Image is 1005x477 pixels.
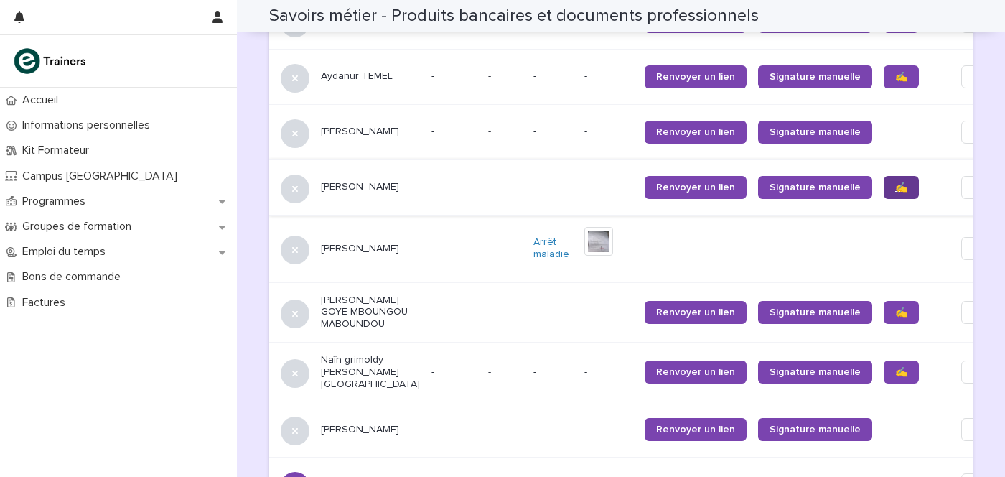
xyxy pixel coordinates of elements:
[656,367,735,377] span: Renvoyer un lien
[758,121,872,144] a: Signature manuelle
[770,367,861,377] span: Signature manuelle
[645,65,747,88] a: Renvoyer un lien
[758,176,872,199] a: Signature manuelle
[645,176,747,199] a: Renvoyer un lien
[584,70,633,83] p: -
[533,424,573,436] p: -
[17,220,143,233] p: Groupes de formation
[321,70,420,83] p: Aydanur TEMEL
[488,303,494,318] p: -
[321,354,420,390] p: Naïn grimoldy [PERSON_NAME][GEOGRAPHIC_DATA]
[17,270,132,284] p: Bons de commande
[321,126,420,138] p: [PERSON_NAME]
[431,306,477,318] p: -
[431,181,477,193] p: -
[584,366,633,379] p: -
[961,361,1004,384] button: Edit
[584,306,633,318] p: -
[488,68,494,83] p: -
[17,296,77,310] p: Factures
[895,307,907,318] span: ✍️
[17,245,117,259] p: Emploi du temps
[895,182,907,193] span: ✍️
[321,181,420,193] p: [PERSON_NAME]
[961,65,1004,88] button: Edit
[961,121,1004,144] button: Edit
[961,301,1004,324] button: Edit
[321,295,420,330] p: [PERSON_NAME] GOYE MBOUNGOU MABOUNDOU
[884,176,919,199] a: ✍️
[533,366,573,379] p: -
[645,361,747,384] a: Renvoyer un lien
[488,178,494,193] p: -
[488,240,494,255] p: -
[321,243,420,255] p: [PERSON_NAME]
[533,126,573,138] p: -
[770,72,861,82] span: Signature manuelle
[770,425,861,435] span: Signature manuelle
[656,425,735,435] span: Renvoyer un lien
[656,127,735,137] span: Renvoyer un lien
[488,421,494,436] p: -
[961,237,1004,260] button: Edit
[584,126,633,138] p: -
[431,424,477,436] p: -
[533,306,573,318] p: -
[758,361,872,384] a: Signature manuelle
[645,418,747,441] a: Renvoyer un lien
[533,70,573,83] p: -
[17,170,189,183] p: Campus [GEOGRAPHIC_DATA]
[584,424,633,436] p: -
[431,70,477,83] p: -
[431,366,477,379] p: -
[584,181,633,193] p: -
[884,361,919,384] a: ✍️
[770,127,861,137] span: Signature manuelle
[656,182,735,193] span: Renvoyer un lien
[895,72,907,82] span: ✍️
[17,144,100,157] p: Kit Formateur
[758,65,872,88] a: Signature manuelle
[645,301,747,324] a: Renvoyer un lien
[269,6,759,27] h2: Savoirs métier - Produits bancaires et documents professionnels
[656,72,735,82] span: Renvoyer un lien
[758,301,872,324] a: Signature manuelle
[17,195,97,208] p: Programmes
[488,363,494,379] p: -
[17,93,70,107] p: Accueil
[17,119,162,132] p: Informations personnelles
[770,307,861,318] span: Signature manuelle
[961,418,1004,441] button: Edit
[895,367,907,377] span: ✍️
[431,243,477,255] p: -
[758,418,872,441] a: Signature manuelle
[884,301,919,324] a: ✍️
[321,424,420,436] p: [PERSON_NAME]
[533,236,573,261] a: Arrêt maladie
[961,176,1004,199] button: Edit
[770,182,861,193] span: Signature manuelle
[488,123,494,138] p: -
[11,47,90,75] img: K0CqGN7SDeD6s4JG8KQk
[645,121,747,144] a: Renvoyer un lien
[884,65,919,88] a: ✍️
[431,126,477,138] p: -
[656,307,735,318] span: Renvoyer un lien
[533,181,573,193] p: -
